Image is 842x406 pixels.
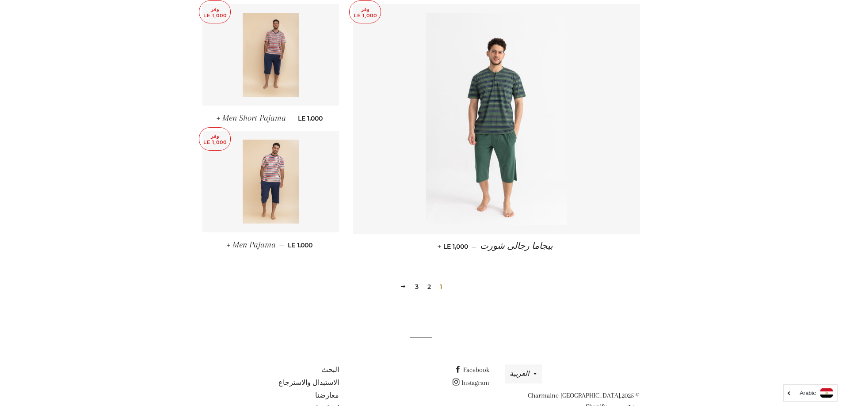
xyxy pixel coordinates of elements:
a: 3 [411,280,422,293]
span: — [279,241,284,249]
span: — [472,243,476,250]
span: Men Pajama [232,240,276,250]
a: الاستبدال والاسترجاع [278,379,339,387]
p: وفر LE 1,000 [199,1,230,23]
p: وفر LE 1,000 [350,1,381,23]
a: Instagram [453,379,489,387]
a: البحث [321,366,339,374]
span: 1 [436,280,446,293]
a: معارضنا [315,391,339,399]
span: LE 1,000 [229,241,312,249]
a: بيجاما رجالى شورت — LE 1,000 [353,234,640,259]
a: Men Pajama — LE 1,000 [202,232,339,258]
span: بيجاما رجالى شورت [480,241,553,251]
a: Charmaine [GEOGRAPHIC_DATA] [528,391,620,399]
a: Men Short Pajama — LE 1,000 [202,106,339,131]
a: Arabic [788,388,833,398]
i: Arabic [800,390,816,396]
span: Men Short Pajama [222,113,286,123]
button: العربية [505,364,542,383]
span: LE 1,000 [439,243,468,250]
a: Facebook [454,366,489,374]
p: وفر LE 1,000 [199,128,230,150]
a: 2 [424,280,434,293]
span: — [290,114,294,122]
span: LE 1,000 [218,114,323,122]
